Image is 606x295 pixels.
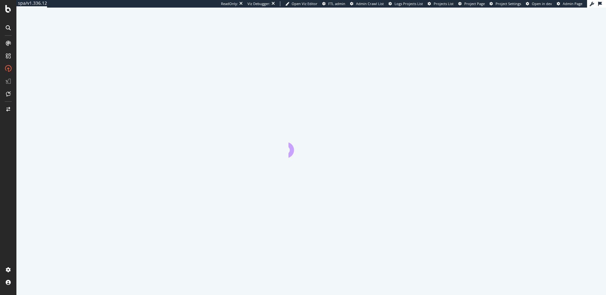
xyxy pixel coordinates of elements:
span: Logs Projects List [395,1,423,6]
a: Open Viz Editor [285,1,318,6]
span: Admin Page [563,1,582,6]
span: Project Settings [496,1,521,6]
span: Open Viz Editor [292,1,318,6]
a: Logs Projects List [389,1,423,6]
a: Admin Page [557,1,582,6]
span: FTL admin [328,1,345,6]
a: FTL admin [322,1,345,6]
span: Project Page [464,1,485,6]
span: Admin Crawl List [356,1,384,6]
a: Project Page [458,1,485,6]
a: Projects List [428,1,454,6]
a: Open in dev [526,1,552,6]
div: animation [288,135,334,158]
div: Viz Debugger: [247,1,270,6]
span: Projects List [434,1,454,6]
a: Admin Crawl List [350,1,384,6]
span: Open in dev [532,1,552,6]
div: ReadOnly: [221,1,238,6]
a: Project Settings [490,1,521,6]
